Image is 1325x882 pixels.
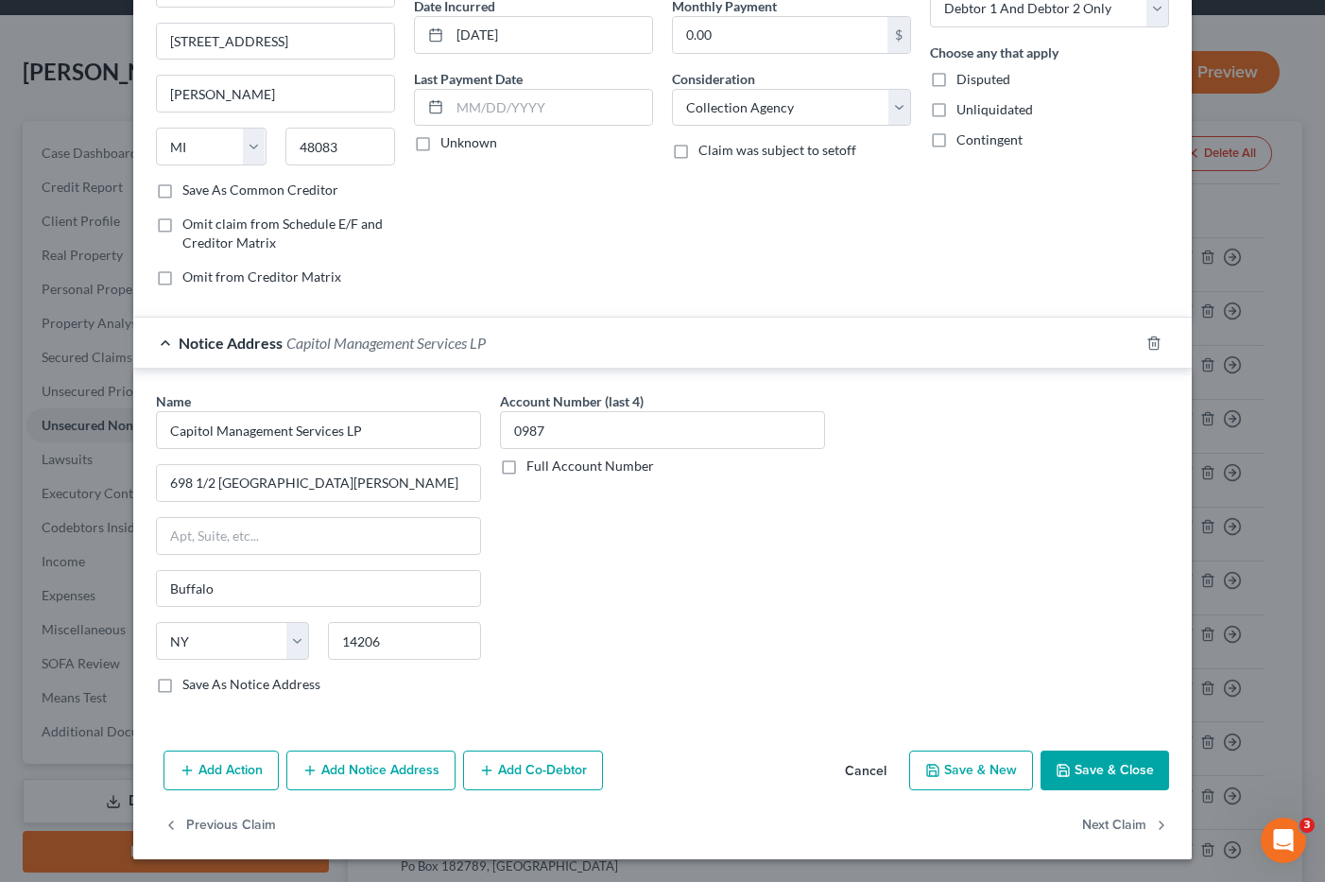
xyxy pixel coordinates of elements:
input: Apt, Suite, etc... [157,24,394,60]
label: Save As Notice Address [182,675,320,694]
label: Full Account Number [526,457,654,476]
label: Save As Common Creditor [182,181,338,199]
input: XXXX [500,411,825,449]
span: Omit claim from Schedule E/F and Creditor Matrix [182,216,383,251]
input: Apt, Suite, etc... [157,518,480,554]
label: Unknown [440,133,497,152]
input: MM/DD/YYYY [450,90,652,126]
input: MM/DD/YYYY [450,17,652,53]
span: Contingent [956,131,1023,147]
button: Previous Claim [163,805,276,845]
input: Enter city... [157,571,480,607]
button: Save & New [909,751,1033,790]
input: Enter city... [157,76,394,112]
div: $ [887,17,910,53]
span: Claim was subject to setoff [698,142,856,158]
button: Cancel [830,752,902,790]
span: Disputed [956,71,1010,87]
span: Notice Address [179,334,283,352]
input: Enter zip... [285,128,396,165]
button: Add Notice Address [286,751,456,790]
label: Consideration [672,69,755,89]
input: Search by name... [156,411,481,449]
span: Omit from Creditor Matrix [182,268,341,285]
label: Account Number (last 4) [500,391,644,411]
span: Name [156,393,191,409]
input: 0.00 [673,17,887,53]
label: Choose any that apply [930,43,1058,62]
label: Last Payment Date [414,69,523,89]
iframe: Intercom live chat [1261,818,1306,863]
button: Next Claim [1082,805,1169,845]
button: Add Action [163,751,279,790]
input: Enter address... [157,465,480,501]
span: Unliquidated [956,101,1033,117]
span: Capitol Management Services LP [286,334,486,352]
input: Enter zip.. [328,622,481,660]
span: 3 [1299,818,1315,833]
button: Save & Close [1041,751,1169,790]
button: Add Co-Debtor [463,751,603,790]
